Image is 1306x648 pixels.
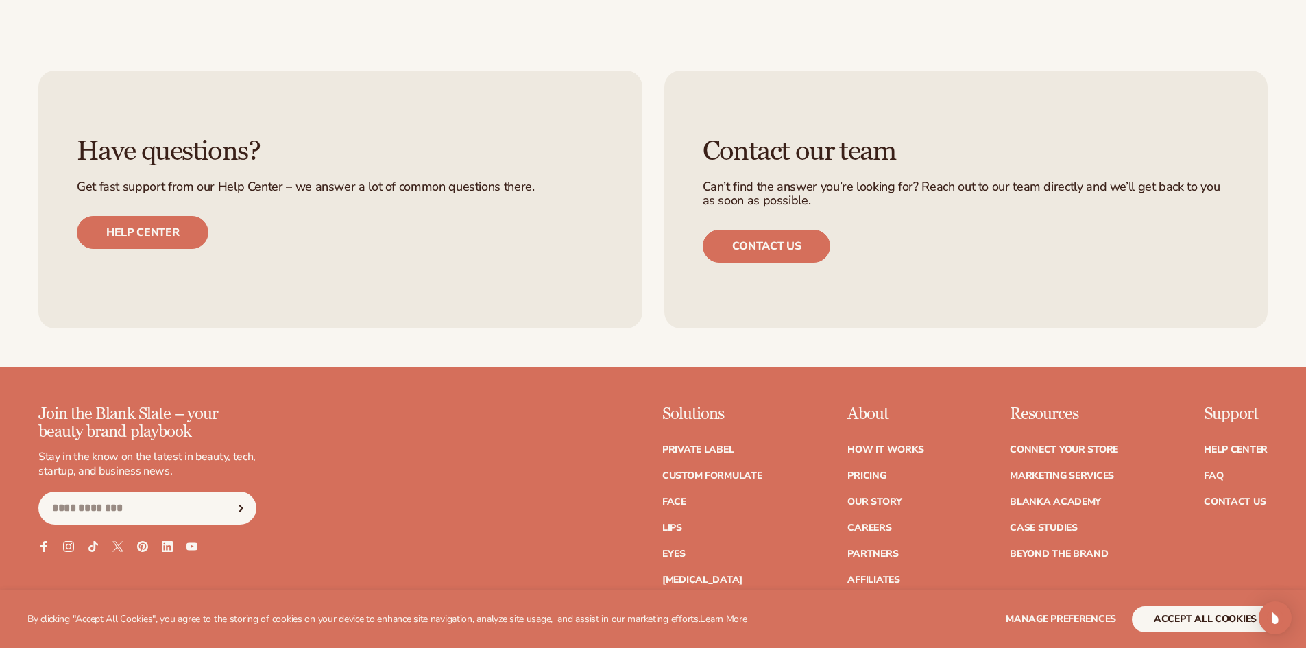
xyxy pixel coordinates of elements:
a: Marketing services [1010,471,1114,481]
a: Case Studies [1010,523,1078,533]
div: Open Intercom Messenger [1259,601,1292,634]
p: Support [1204,405,1268,423]
p: About [847,405,924,423]
a: Contact us [703,230,831,263]
a: Face [662,497,686,507]
p: Join the Blank Slate – your beauty brand playbook [38,405,256,442]
a: Affiliates [847,575,899,585]
a: Eyes [662,549,686,559]
span: Manage preferences [1006,612,1116,625]
a: Blanka Academy [1010,497,1101,507]
p: Get fast support from our Help Center – we answer a lot of common questions there. [77,180,604,194]
h3: Have questions? [77,136,604,167]
a: Partners [847,549,898,559]
p: Stay in the know on the latest in beauty, tech, startup, and business news. [38,450,256,479]
p: By clicking "Accept All Cookies", you agree to the storing of cookies on your device to enhance s... [27,614,747,625]
a: FAQ [1204,471,1223,481]
a: Our Story [847,497,902,507]
a: Private label [662,445,734,455]
a: Connect your store [1010,445,1118,455]
a: How It Works [847,445,924,455]
a: Pricing [847,471,886,481]
h3: Contact our team [703,136,1230,167]
a: Help center [77,216,208,249]
a: Help Center [1204,445,1268,455]
p: Can’t find the answer you’re looking for? Reach out to our team directly and we’ll get back to yo... [703,180,1230,208]
p: Solutions [662,405,762,423]
a: [MEDICAL_DATA] [662,575,742,585]
a: Learn More [700,612,747,625]
a: Careers [847,523,891,533]
a: Contact Us [1204,497,1266,507]
p: Resources [1010,405,1118,423]
a: Lips [662,523,682,533]
a: Beyond the brand [1010,549,1109,559]
button: Manage preferences [1006,606,1116,632]
a: Custom formulate [662,471,762,481]
button: Subscribe [226,492,256,525]
button: accept all cookies [1132,606,1279,632]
